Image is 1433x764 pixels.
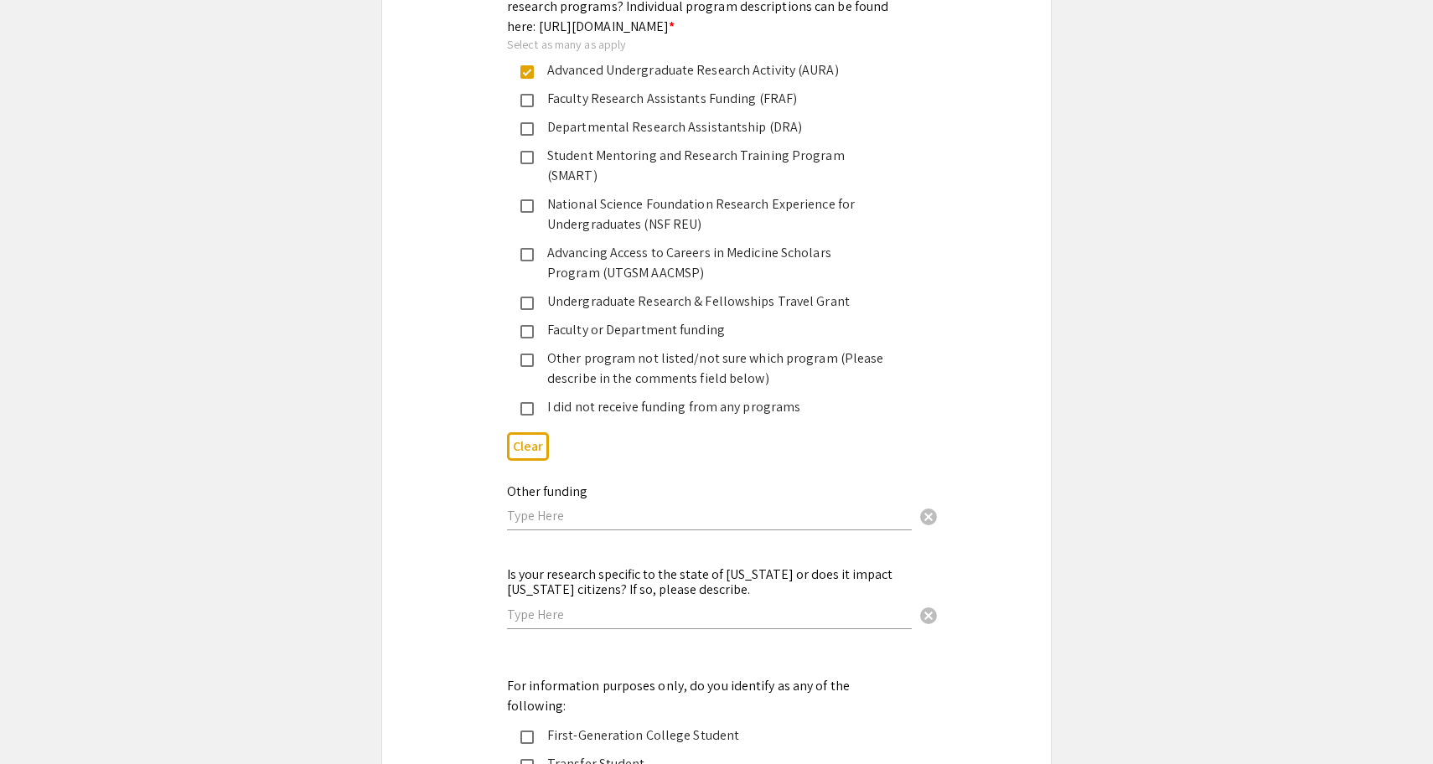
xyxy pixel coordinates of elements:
div: Other program not listed/not sure which program (Please describe in the comments field below) [534,348,886,389]
span: cancel [918,606,939,626]
div: Select as many as apply [507,37,899,52]
div: Student Mentoring and Research Training Program (SMART) [534,146,886,186]
iframe: Chat [13,689,71,751]
button: Clear [912,598,945,632]
mat-label: For information purposes only, do you identify as any of the following: [507,677,850,715]
input: Type Here [507,606,912,623]
div: Faculty or Department funding [534,320,886,340]
div: Departmental Research Assistantship (DRA) [534,117,886,137]
button: Clear [912,499,945,533]
mat-label: Other funding [507,483,587,500]
div: I did not receive funding from any programs [534,397,886,417]
div: Advanced Undergraduate Research Activity (AURA) [534,60,886,80]
div: Faculty Research Assistants Funding (FRAF) [534,89,886,109]
div: National Science Foundation Research Experience for Undergraduates (NSF REU) [534,194,886,235]
div: Advancing Access to Careers in Medicine Scholars Program (UTGSM AACMSP) [534,243,886,283]
input: Type Here [507,507,912,524]
button: Clear [507,432,549,460]
div: Undergraduate Research & Fellowships Travel Grant [534,292,886,312]
span: cancel [918,507,939,527]
mat-label: Is your research specific to the state of [US_STATE] or does it impact [US_STATE] citizens? If so... [507,565,892,598]
div: First-Generation College Student [534,725,886,746]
